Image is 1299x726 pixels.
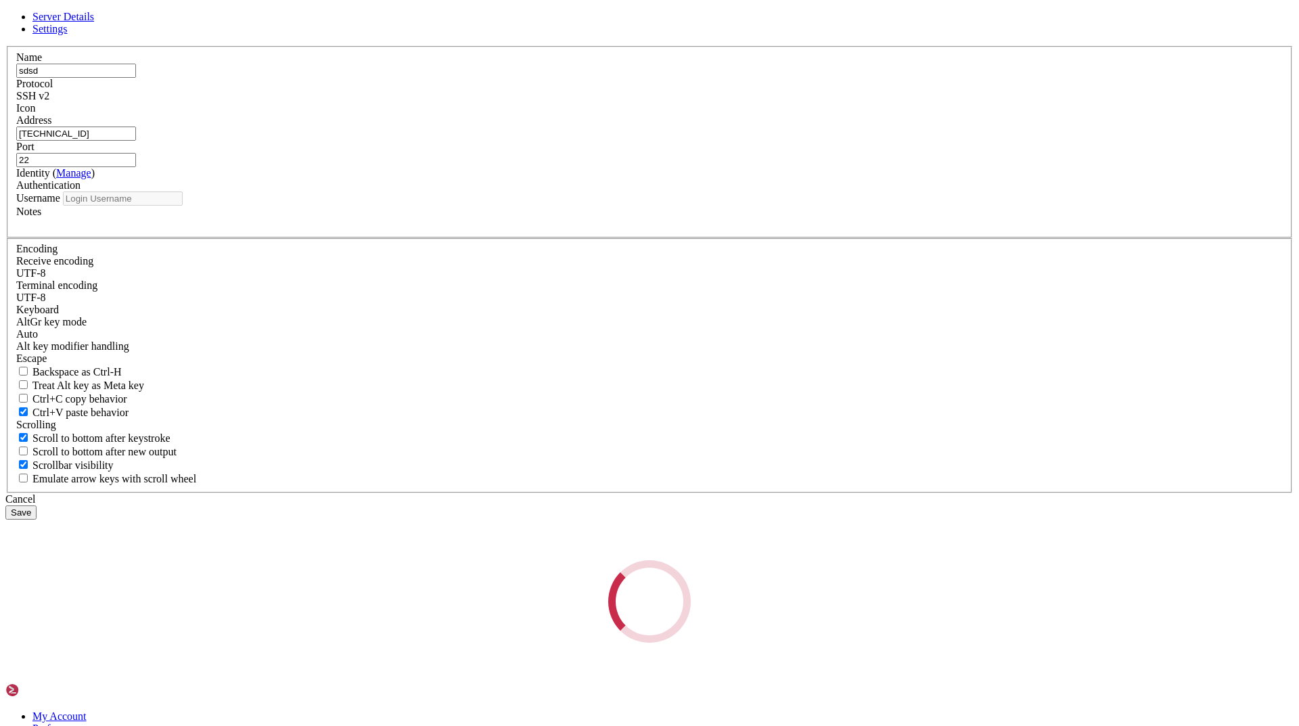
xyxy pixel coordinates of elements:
a: Manage [56,167,91,179]
div: UTF-8 [16,267,1283,279]
input: Ctrl+C copy behavior [19,394,28,403]
span: Scrollbar visibility [32,459,114,471]
label: If true, the backspace should send BS ('\x08', aka ^H). Otherwise the backspace key should send '... [16,366,122,378]
div: Escape [16,353,1283,365]
a: Settings [32,23,68,35]
div: Cancel [5,493,1294,505]
input: Scrollbar visibility [19,460,28,469]
span: Ctrl+V paste behavior [32,407,129,418]
label: Keyboard [16,304,59,315]
label: Protocol [16,78,53,89]
label: Port [16,141,35,152]
label: Notes [16,206,41,217]
button: Save [5,505,37,520]
span: SSH v2 [16,90,49,101]
label: The vertical scrollbar mode. [16,459,114,471]
input: Scroll to bottom after keystroke [19,433,28,442]
span: Treat Alt key as Meta key [32,380,144,391]
label: Controls how the Alt key is handled. Escape: Send an ESC prefix. 8-Bit: Add 128 to the typed char... [16,340,129,352]
span: Auto [16,328,38,340]
a: Server Details [32,11,94,22]
img: Shellngn [5,683,83,697]
input: Port Number [16,153,136,167]
div: Auto [16,328,1283,340]
span: Escape [16,353,47,364]
label: Set the expected encoding for data received from the host. If the encodings do not match, visual ... [16,316,87,327]
input: Scroll to bottom after new output [19,447,28,455]
input: Backspace as Ctrl-H [19,367,28,376]
label: Scroll to bottom after new output. [16,446,177,457]
label: Address [16,114,51,126]
span: Ctrl+C copy behavior [32,393,127,405]
span: Backspace as Ctrl-H [32,366,122,378]
input: Login Username [63,191,183,206]
div: SSH v2 [16,90,1283,102]
span: Scroll to bottom after new output [32,446,177,457]
input: Ctrl+V paste behavior [19,407,28,416]
span: Scroll to bottom after keystroke [32,432,170,444]
label: Username [16,192,60,204]
label: Whether the Alt key acts as a Meta key or as a distinct Alt key. [16,380,144,391]
a: My Account [32,710,87,722]
label: Ctrl-C copies if true, send ^C to host if false. Ctrl-Shift-C sends ^C to host if true, copies if... [16,393,127,405]
label: When using the alternative screen buffer, and DECCKM (Application Cursor Keys) is active, mouse w... [16,473,196,484]
input: Server Name [16,64,136,78]
span: UTF-8 [16,292,46,303]
label: Name [16,51,42,63]
label: Identity [16,167,95,179]
div: UTF-8 [16,292,1283,304]
label: Ctrl+V pastes if true, sends ^V to host if false. Ctrl+Shift+V sends ^V to host if true, pastes i... [16,407,129,418]
label: Encoding [16,243,58,254]
input: Host Name or IP [16,127,136,141]
span: UTF-8 [16,267,46,279]
input: Emulate arrow keys with scroll wheel [19,474,28,482]
label: Set the expected encoding for data received from the host. If the encodings do not match, visual ... [16,255,93,267]
label: The default terminal encoding. ISO-2022 enables character map translations (like graphics maps). ... [16,279,97,291]
div: Loading... [606,558,693,645]
span: Emulate arrow keys with scroll wheel [32,473,196,484]
label: Authentication [16,179,81,191]
label: Whether to scroll to the bottom on any keystroke. [16,432,170,444]
input: Treat Alt key as Meta key [19,380,28,389]
label: Icon [16,102,35,114]
label: Scrolling [16,419,56,430]
span: ( ) [53,167,95,179]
